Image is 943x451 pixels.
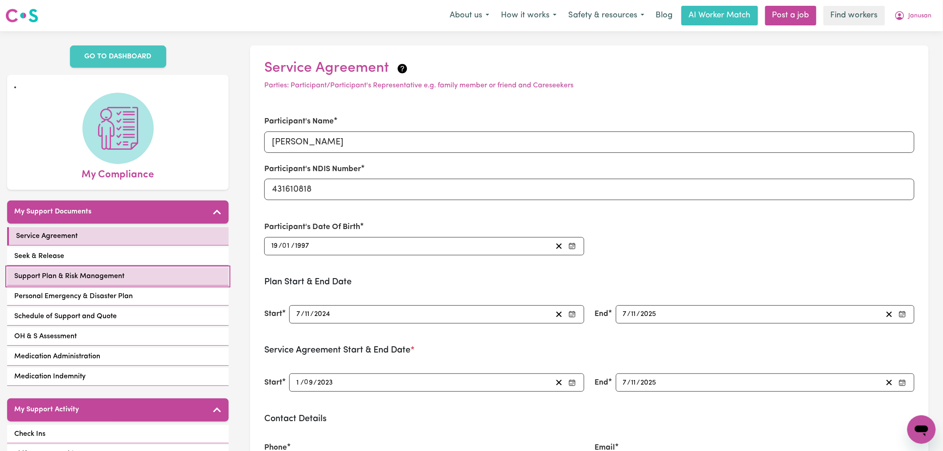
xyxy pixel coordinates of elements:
[264,80,914,91] p: Parties: Participant/Participant's Representative e.g. family member or friend and Careseekers
[907,415,936,444] iframe: Button to launch messaging window
[296,308,301,320] input: --
[444,6,495,25] button: About us
[627,379,631,387] span: /
[909,11,932,21] span: Janusan
[70,45,166,68] a: GO TO DASHBOARD
[7,348,229,366] a: Medication Administration
[824,6,885,25] a: Find workers
[279,242,282,250] span: /
[14,271,124,282] span: Support Plan & Risk Management
[637,379,640,387] span: /
[264,345,914,356] h3: Service Agreement Start & End Date
[283,240,291,252] input: --
[7,328,229,346] a: OH & S Assessment
[640,308,657,320] input: ----
[295,240,310,252] input: ----
[7,398,229,422] button: My Support Activity
[264,60,914,77] h2: Service Agreement
[14,406,79,414] h5: My Support Activity
[5,8,38,24] img: Careseekers logo
[14,351,100,362] span: Medication Administration
[562,6,650,25] button: Safety & resources
[627,310,631,318] span: /
[14,93,221,183] a: My Compliance
[623,377,627,389] input: --
[301,379,304,387] span: /
[304,308,310,320] input: --
[264,377,282,389] label: Start
[889,6,938,25] button: My Account
[7,247,229,266] a: Seek & Release
[595,377,609,389] label: End
[314,308,331,320] input: ----
[264,308,282,320] label: Start
[14,208,91,216] h5: My Support Documents
[305,377,314,389] input: --
[7,267,229,286] a: Support Plan & Risk Management
[7,227,229,246] a: Service Agreement
[264,414,914,424] h3: Contact Details
[5,5,38,26] a: Careseekers logo
[14,311,117,322] span: Schedule of Support and Quote
[7,307,229,326] a: Schedule of Support and Quote
[631,377,637,389] input: --
[495,6,562,25] button: How it works
[623,308,627,320] input: --
[264,221,360,233] label: Participant's Date Of Birth
[7,201,229,224] button: My Support Documents
[264,164,361,175] label: Participant's NDIS Number
[14,371,86,382] span: Medication Indemnity
[304,379,309,386] span: 0
[14,331,77,342] span: OH & S Assessment
[317,377,334,389] input: ----
[765,6,816,25] a: Post a job
[14,251,64,262] span: Seek & Release
[14,429,45,439] span: Check Ins
[264,116,334,127] label: Participant's Name
[16,231,78,242] span: Service Agreement
[282,242,287,250] span: 0
[264,277,914,287] h3: Plan Start & End Date
[296,377,301,389] input: --
[271,240,279,252] input: --
[650,6,678,25] a: Blog
[14,291,133,302] span: Personal Emergency & Disaster Plan
[310,310,314,318] span: /
[7,287,229,306] a: Personal Emergency & Disaster Plan
[637,310,640,318] span: /
[301,310,304,318] span: /
[681,6,758,25] a: AI Worker Match
[595,308,609,320] label: End
[640,377,657,389] input: ----
[7,368,229,386] a: Medication Indemnity
[631,308,637,320] input: --
[82,164,154,183] span: My Compliance
[7,425,229,443] a: Check Ins
[291,242,295,250] span: /
[314,379,317,387] span: /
